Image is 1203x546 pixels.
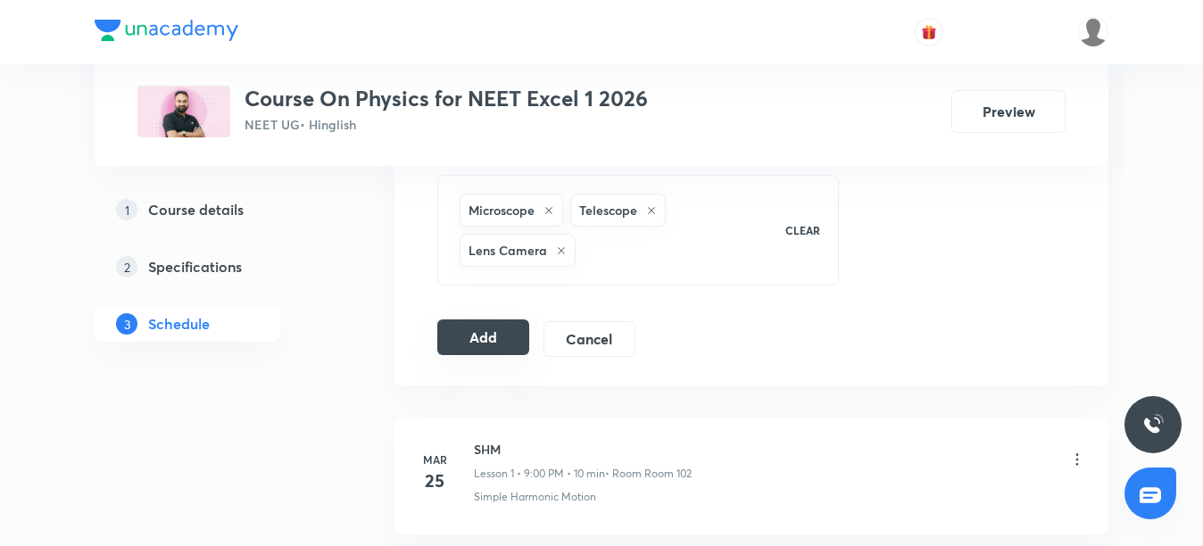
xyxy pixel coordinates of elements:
a: 2Specifications [95,249,337,285]
p: Simple Harmonic Motion [474,489,596,505]
button: Add [437,319,529,355]
img: 58B43D39-2BA6-44FD-AA66-DAF4C63FF799_plus.png [137,86,230,137]
h6: Telescope [579,201,637,219]
h5: Schedule [148,313,210,335]
button: Cancel [543,321,635,357]
h6: Lens Camera [469,241,547,260]
h4: 25 [417,467,452,494]
p: CLEAR [785,222,820,238]
h6: Microscope [469,201,535,219]
button: avatar [915,18,943,46]
h5: Course details [148,199,244,220]
img: ttu [1142,414,1164,435]
h6: Mar [417,451,452,467]
p: 2 [116,256,137,277]
p: 3 [116,313,137,335]
img: avatar [921,24,937,40]
button: Preview [951,90,1066,133]
a: 1Course details [95,192,337,227]
h6: SHM [474,440,692,459]
p: • Room Room 102 [605,466,692,482]
h3: Course On Physics for NEET Excel 1 2026 [245,86,648,112]
img: Company Logo [95,20,238,41]
p: NEET UG • Hinglish [245,115,648,134]
h5: Specifications [148,256,242,277]
img: Vinita Malik [1078,17,1108,47]
p: 1 [116,199,137,220]
p: Lesson 1 • 9:00 PM • 10 min [474,466,605,482]
a: Company Logo [95,20,238,45]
